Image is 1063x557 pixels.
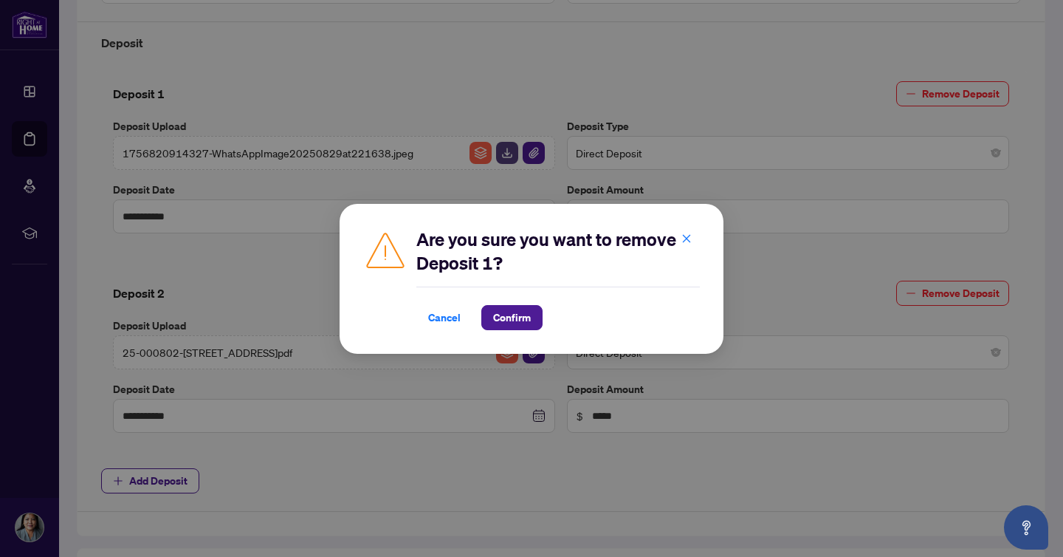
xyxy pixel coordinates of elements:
[493,306,531,329] span: Confirm
[416,305,472,330] button: Cancel
[428,306,461,329] span: Cancel
[481,305,543,330] button: Confirm
[681,233,692,243] span: close
[363,228,407,272] img: Caution Icon
[416,228,700,275] h2: Are you sure you want to remove Deposit 1?
[1004,505,1048,550] button: Open asap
